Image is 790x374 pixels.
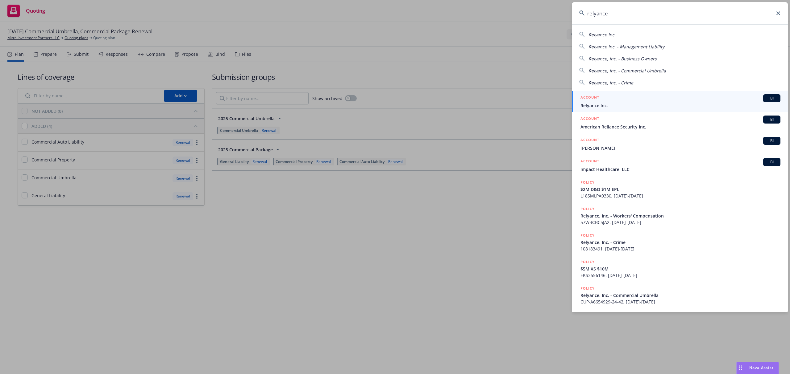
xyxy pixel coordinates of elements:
a: POLICY$2M D&O $1M EPLL18SMLPA0330, [DATE]-[DATE] [572,176,788,202]
a: ACCOUNTBIAmerican Reliance Security Inc. [572,112,788,133]
h5: POLICY [580,232,595,238]
span: Impact Healthcare, LLC [580,166,780,173]
span: Nova Assist [749,365,774,370]
h5: ACCOUNT [580,94,599,102]
span: [PERSON_NAME] [580,145,780,151]
span: Relyance Inc. [580,102,780,109]
a: ACCOUNTBIRelyance Inc. [572,91,788,112]
span: $5M XS $10M [580,266,780,272]
span: American Reliance Security Inc. [580,124,780,130]
a: ACCOUNTBI[PERSON_NAME] [572,133,788,155]
span: BI [766,138,778,144]
h5: POLICY [580,206,595,212]
span: BI [766,96,778,101]
span: Relyance, Inc. - Crime [580,239,780,246]
h5: POLICY [580,259,595,265]
a: POLICYRelyance, Inc. - Commercial UmbrellaCUP-A6654929-24-42, [DATE]-[DATE] [572,282,788,308]
h5: POLICY [580,179,595,185]
span: Relyance, Inc. - Commercial Umbrella [580,292,780,299]
span: EKS3556146, [DATE]-[DATE] [580,272,780,278]
h5: ACCOUNT [580,158,599,165]
span: 57WBCBC5JA2, [DATE]-[DATE] [580,219,780,226]
h5: ACCOUNT [580,137,599,144]
span: Relyance, Inc. - Business Owners [588,56,657,62]
a: POLICYRelyance, Inc. - Workers' Compensation57WBCBC5JA2, [DATE]-[DATE] [572,202,788,229]
span: Relyance Inc. [588,32,616,38]
span: $2M D&O $1M EPL [580,186,780,193]
span: CUP-A6654929-24-42, [DATE]-[DATE] [580,299,780,305]
a: ACCOUNTBIImpact Healthcare, LLC [572,155,788,176]
span: Relyance, Inc. - Workers' Compensation [580,213,780,219]
span: Relyance, Inc. - Commercial Umbrella [588,68,666,74]
h5: POLICY [580,285,595,291]
span: Relyance Inc. - Management Liability [588,44,664,50]
div: Drag to move [737,362,744,374]
a: POLICY$5M XS $10MEKS3556146, [DATE]-[DATE] [572,255,788,282]
button: Nova Assist [736,362,779,374]
a: POLICYRelyance, Inc. - Crime108183491, [DATE]-[DATE] [572,229,788,255]
h5: ACCOUNT [580,116,599,123]
span: L18SMLPA0330, [DATE]-[DATE] [580,193,780,199]
input: Search... [572,2,788,24]
span: BI [766,159,778,165]
span: BI [766,117,778,122]
span: Relyance, Inc. - Crime [588,80,633,86]
span: 108183491, [DATE]-[DATE] [580,246,780,252]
